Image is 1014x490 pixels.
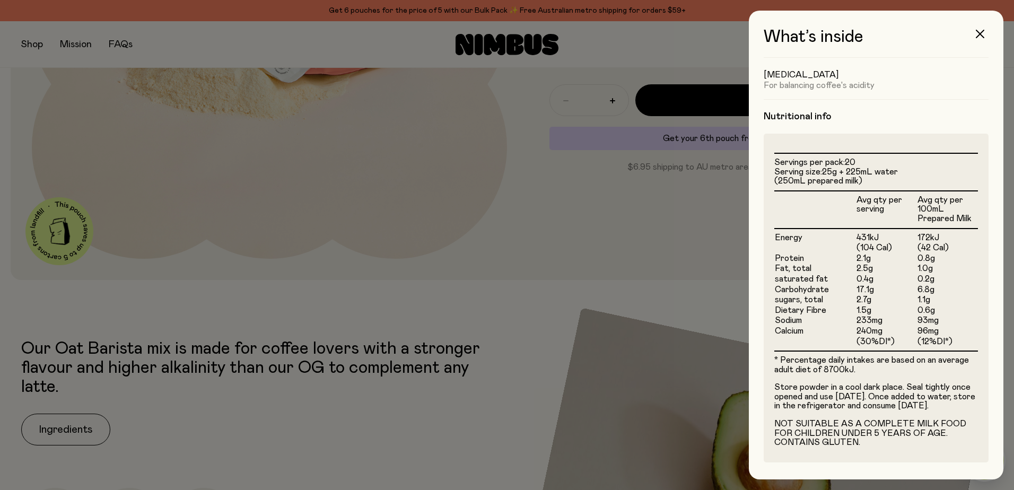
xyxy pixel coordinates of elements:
[775,285,829,294] span: Carbohydrate
[856,243,917,253] td: (104 Cal)
[775,275,828,283] span: saturated fat
[845,158,855,167] span: 20
[856,316,917,326] td: 233mg
[856,337,917,351] td: (30%DI*)
[764,110,989,123] h4: Nutritional info
[775,316,802,325] span: Sodium
[856,305,917,316] td: 1.5g
[917,295,978,305] td: 1.1g
[856,264,917,274] td: 2.5g
[774,158,978,168] li: Servings per pack:
[774,419,978,448] p: NOT SUITABLE AS A COMPLETE MILK FOOD FOR CHILDREN UNDER 5 YEARS OF AGE. CONTAINS GLUTEN.
[917,305,978,316] td: 0.6g
[856,295,917,305] td: 2.7g
[856,274,917,285] td: 0.4g
[917,316,978,326] td: 93mg
[917,229,978,243] td: 172kJ
[856,191,917,229] th: Avg qty per serving
[856,326,917,337] td: 240mg
[917,274,978,285] td: 0.2g
[775,254,804,262] span: Protein
[856,285,917,295] td: 17.1g
[775,327,803,335] span: Calcium
[764,80,989,91] p: For balancing coffee's acidity
[774,356,978,374] p: * Percentage daily intakes are based on an average adult diet of 8700kJ.
[764,28,989,58] h3: What’s inside
[775,264,811,273] span: Fat, total
[774,383,978,411] p: Store powder in a cool dark place. Seal tightly once opened and use [DATE]. Once added to water, ...
[775,306,826,314] span: Dietary Fibre
[917,285,978,295] td: 6.8g
[917,326,978,337] td: 96mg
[917,191,978,229] th: Avg qty per 100mL Prepared Milk
[856,229,917,243] td: 431kJ
[856,253,917,264] td: 2.1g
[917,264,978,274] td: 1.0g
[774,168,978,186] li: Serving size:
[764,69,989,80] h5: [MEDICAL_DATA]
[774,168,898,186] span: 25g + 225mL water (250mL prepared milk)
[917,243,978,253] td: (42 Cal)
[775,233,802,242] span: Energy
[775,295,823,304] span: sugars, total
[917,253,978,264] td: 0.8g
[917,337,978,351] td: (12%DI*)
